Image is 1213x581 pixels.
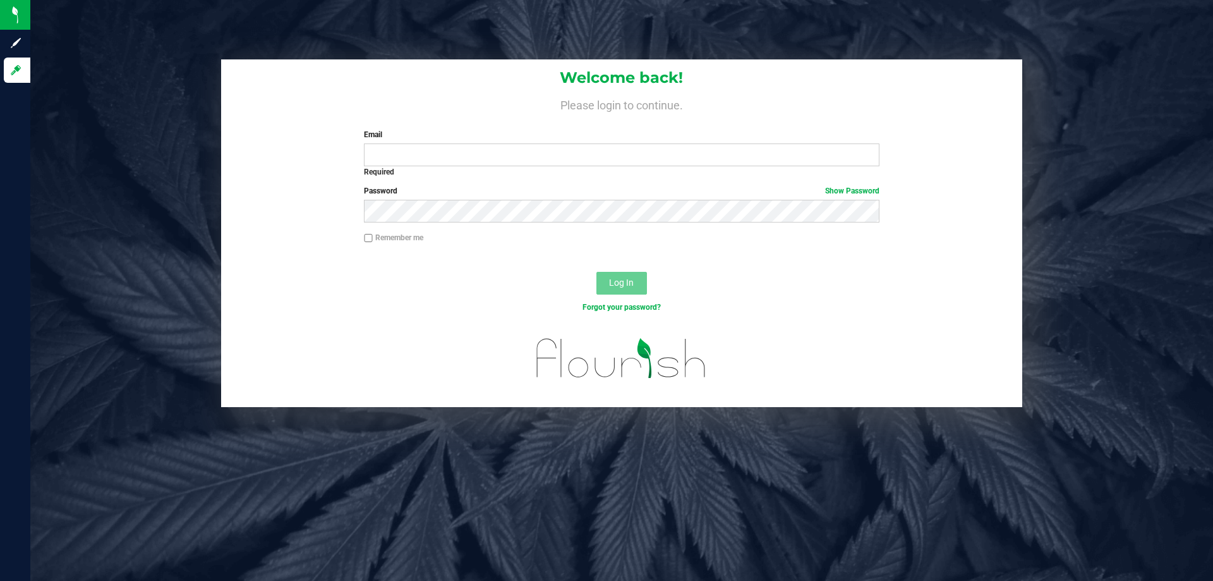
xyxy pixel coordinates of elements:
[521,326,721,391] img: flourish_logo.svg
[825,187,879,195] a: Show Password
[364,232,423,243] label: Remember me
[364,187,397,195] span: Password
[9,37,22,49] inline-svg: Sign up
[364,234,373,243] input: Remember me
[596,272,647,295] button: Log In
[582,303,661,312] a: Forgot your password?
[9,64,22,76] inline-svg: Log in
[221,70,1022,86] h1: Welcome back!
[364,168,394,176] strong: Required
[609,278,634,288] span: Log In
[364,129,879,140] label: Email
[221,96,1022,111] h4: Please login to continue.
